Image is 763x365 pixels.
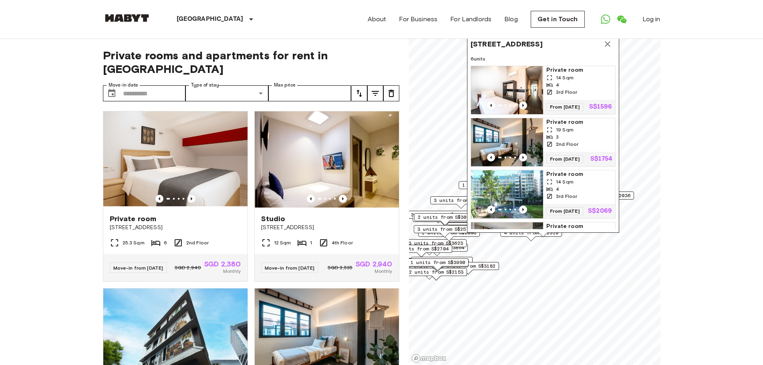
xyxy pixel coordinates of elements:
[576,192,630,199] span: 3 units from S$2036
[223,268,241,275] span: Monthly
[441,262,495,270] span: 1 units from S$3182
[164,239,167,246] span: 6
[328,264,352,271] span: SGD 3,535
[356,260,392,268] span: SGD 2,940
[383,85,399,101] button: tune
[177,14,244,24] p: [GEOGRAPHIC_DATA]
[546,155,583,163] span: From [DATE]
[546,66,612,74] span: Private room
[556,81,559,89] span: 4
[487,206,495,214] button: Previous image
[471,170,616,219] a: Marketing picture of unit SG-01-027-007-04Previous imagePrevious imagePrivate room14 Sqm43rd Floo...
[546,207,583,215] span: From [DATE]
[556,178,574,186] span: 14 Sqm
[556,89,577,96] span: 3rd Floor
[391,245,452,257] div: Map marker
[556,193,577,200] span: 3rd Floor
[546,118,612,126] span: Private room
[113,265,163,271] span: Move-in from [DATE]
[531,11,585,28] a: Get in Touch
[175,264,201,271] span: SGD 2,940
[103,14,151,22] img: Habyt
[471,222,543,270] img: Marketing picture of unit SG-01-027-007-02
[187,195,195,203] button: Previous image
[110,224,241,232] span: [STREET_ADDRESS]
[186,239,209,246] span: 2nd Floor
[519,153,527,161] button: Previous image
[590,156,612,162] p: S$1754
[572,192,634,204] div: Map marker
[399,14,437,24] a: For Business
[471,39,543,49] span: [STREET_ADDRESS]
[261,224,393,232] span: [STREET_ADDRESS]
[411,257,473,269] div: Map marker
[104,85,120,101] button: Choose date
[405,239,467,252] div: Map marker
[103,48,399,76] span: Private rooms and apartments for rent in [GEOGRAPHIC_DATA]
[642,14,660,24] a: Log in
[589,104,612,110] p: S$1596
[332,239,353,246] span: 4th Floor
[407,258,469,271] div: Map marker
[405,268,467,280] div: Map marker
[462,181,517,189] span: 1 units from S$1418
[471,118,543,166] img: Marketing picture of unit SG-01-027-006-02
[204,260,241,268] span: SGD 2,380
[556,133,559,141] span: 3
[411,211,465,218] span: 3 units from S$1985
[434,197,488,204] span: 3 units from S$2940
[459,181,520,194] div: Map marker
[351,85,367,101] button: tune
[406,244,468,256] div: Map marker
[413,214,477,226] div: Map marker
[504,14,518,24] a: Blog
[367,85,383,101] button: tune
[556,186,559,193] span: 4
[274,239,291,246] span: 12 Sqm
[307,195,315,203] button: Previous image
[274,82,296,89] label: Max price
[519,101,527,109] button: Previous image
[254,111,399,282] a: Marketing picture of unit SG-01-110-033-001Previous imagePrevious imageStudio[STREET_ADDRESS]12 S...
[261,214,286,224] span: Studio
[598,11,614,27] a: Open WhatsApp
[588,208,612,214] p: S$2069
[471,222,616,271] a: Marketing picture of unit SG-01-027-007-02Previous imagePrevious imagePrivate room19 Sqm43rd Floo...
[409,268,463,276] span: 2 units from S$2153
[415,257,469,264] span: 5 units from S$1838
[110,214,157,224] span: Private room
[103,111,248,282] a: Marketing picture of unit SG-01-127-001-001Previous imagePrevious imagePrivate room[STREET_ADDRES...
[418,214,472,221] span: 2 units from S$3024
[123,239,145,246] span: 25.3 Sqm
[310,239,312,246] span: 1
[556,126,574,133] span: 19 Sqm
[374,268,392,275] span: Monthly
[414,225,475,238] div: Map marker
[414,213,476,226] div: Map marker
[614,11,630,27] a: Open WeChat
[411,259,465,266] span: 1 units from S$3990
[417,226,472,233] span: 3 units from S$2573
[437,262,499,274] div: Map marker
[109,82,138,89] label: Move-in date
[471,118,616,167] a: Marketing picture of unit SG-01-027-006-02Previous imagePrevious imagePrivate room19 Sqm32nd Floo...
[556,141,578,148] span: 2nd Floor
[471,55,616,63] span: 6 units
[155,195,163,203] button: Previous image
[546,103,583,111] span: From [DATE]
[471,66,543,114] img: Marketing picture of unit SG-01-027-007-03
[487,101,495,109] button: Previous image
[487,153,495,161] button: Previous image
[467,32,619,237] div: Map marker
[409,240,463,247] span: 3 units from S$3623
[519,206,527,214] button: Previous image
[394,245,449,252] span: 1 units from S$2704
[368,14,387,24] a: About
[411,354,447,363] a: Mapbox logo
[103,111,248,208] img: Marketing picture of unit SG-01-127-001-001
[430,196,492,209] div: Map marker
[191,82,219,89] label: Type of stay
[546,170,612,178] span: Private room
[255,111,399,208] img: Marketing picture of unit SG-01-110-033-001
[546,222,612,230] span: Private room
